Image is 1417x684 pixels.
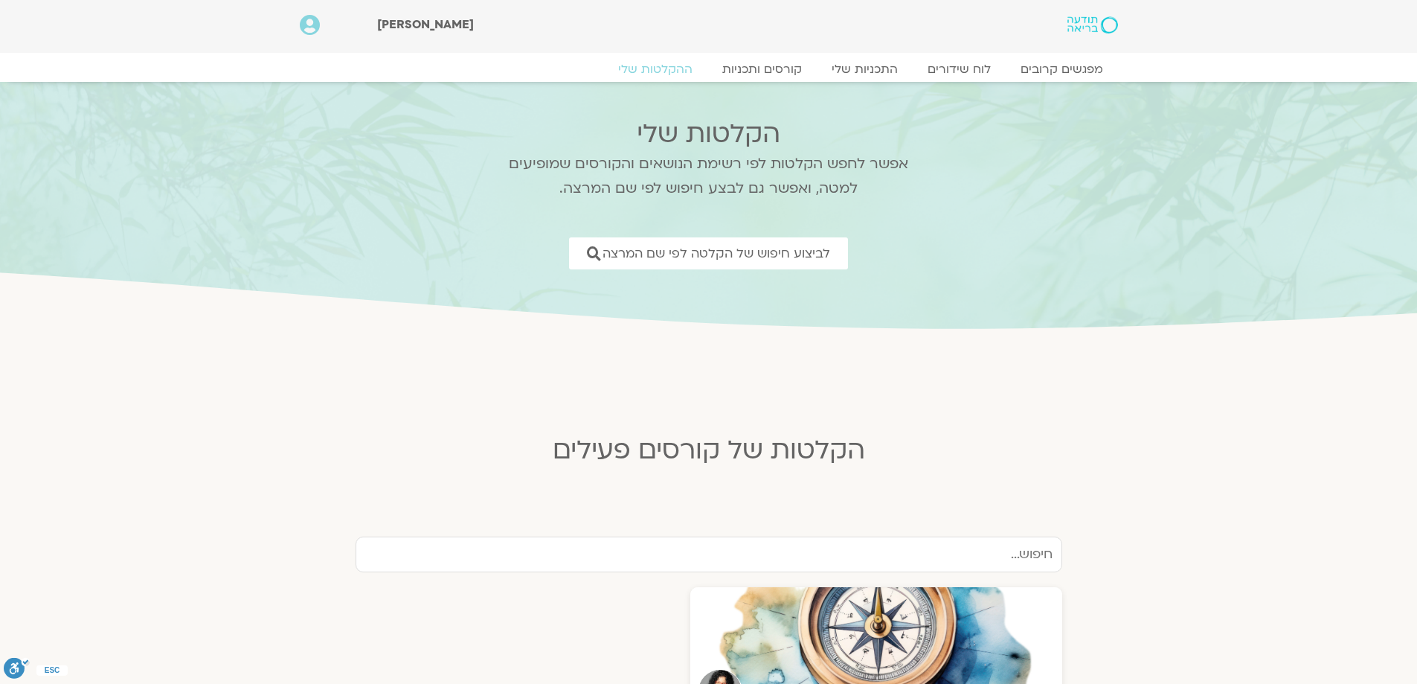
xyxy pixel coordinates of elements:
[377,16,474,33] span: [PERSON_NAME]
[344,435,1073,465] h2: הקלטות של קורסים פעילים
[489,152,928,201] p: אפשר לחפש הקלטות לפי רשימת הנושאים והקורסים שמופיעים למטה, ואפשר גם לבצע חיפוש לפי שם המרצה.
[300,62,1118,77] nav: Menu
[1006,62,1118,77] a: מפגשים קרובים
[603,246,830,261] span: לביצוע חיפוש של הקלטה לפי שם המרצה
[603,62,707,77] a: ההקלטות שלי
[913,62,1006,77] a: לוח שידורים
[356,537,1062,572] input: חיפוש...
[817,62,913,77] a: התכניות שלי
[569,237,848,269] a: לביצוע חיפוש של הקלטה לפי שם המרצה
[489,119,928,149] h2: הקלטות שלי
[707,62,817,77] a: קורסים ותכניות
